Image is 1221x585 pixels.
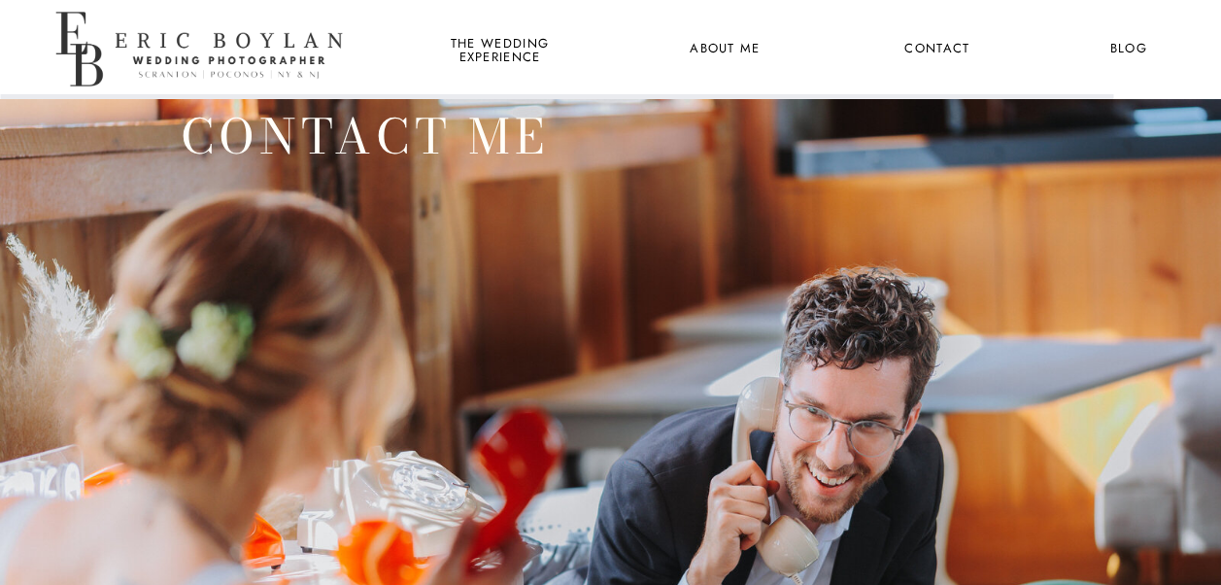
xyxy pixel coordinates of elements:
a: the wedding experience [447,37,553,62]
h1: Contact Me [163,99,566,296]
a: Contact [901,37,973,62]
a: Blog [1093,37,1165,62]
a: About Me [678,37,772,62]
